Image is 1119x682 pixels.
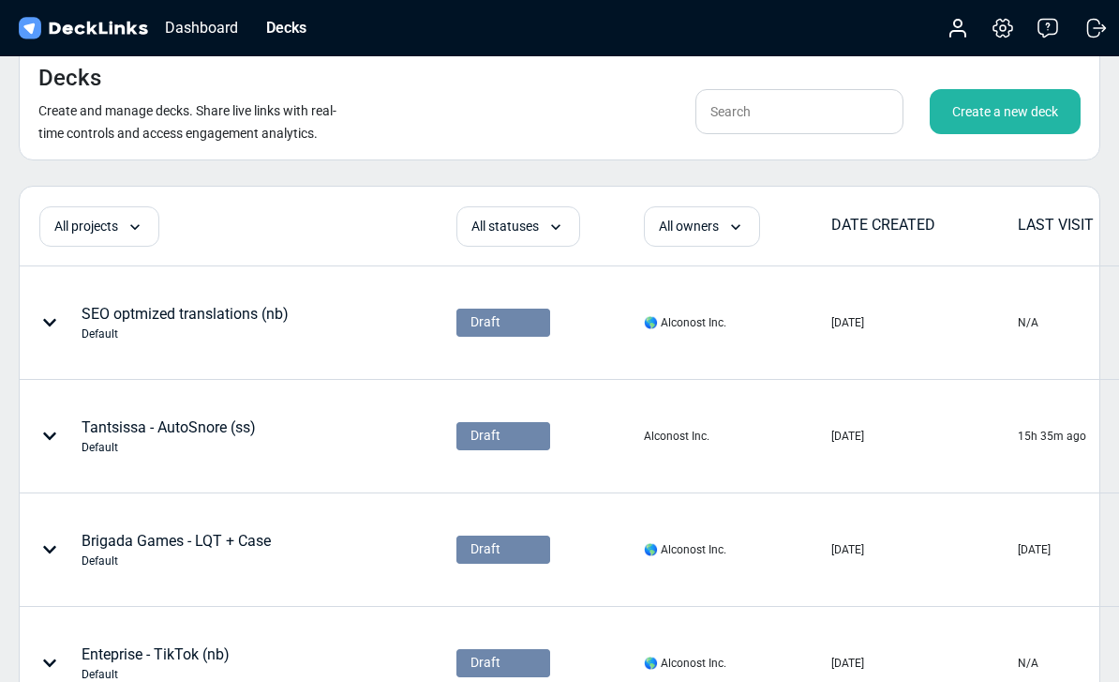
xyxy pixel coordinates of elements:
[644,314,726,331] div: 🌎 Alconost Inc.
[831,655,864,672] div: [DATE]
[38,103,336,141] small: Create and manage decks. Share live links with real-time controls and access engagement analytics.
[1018,314,1038,331] div: N/A
[82,303,289,342] div: SEO optmized translations (nb)
[38,65,101,92] h4: Decks
[831,428,864,445] div: [DATE]
[82,553,271,569] div: Default
[257,16,316,39] div: Decks
[831,214,1016,236] div: DATE CREATED
[1018,655,1038,672] div: N/A
[470,426,500,446] span: Draft
[470,539,500,559] span: Draft
[15,15,151,42] img: DeckLinks
[1018,428,1086,445] div: 15h 35m ago
[470,653,500,673] span: Draft
[39,206,159,247] div: All projects
[695,89,903,134] input: Search
[644,206,760,247] div: All owners
[82,417,256,456] div: Tantsissa - AutoSnore (ss)
[644,541,726,558] div: 🌎 Alconost Inc.
[82,326,289,342] div: Default
[156,16,247,39] div: Dashboard
[644,428,709,445] div: Alconost Inc.
[456,206,580,247] div: All statuses
[831,541,864,558] div: [DATE]
[1018,541,1051,558] div: [DATE]
[82,439,256,456] div: Default
[644,655,726,672] div: 🌎 Alconost Inc.
[831,314,864,331] div: [DATE]
[82,530,271,569] div: Brigada Games - LQT + Case
[470,312,500,332] span: Draft
[930,89,1081,134] div: Create a new deck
